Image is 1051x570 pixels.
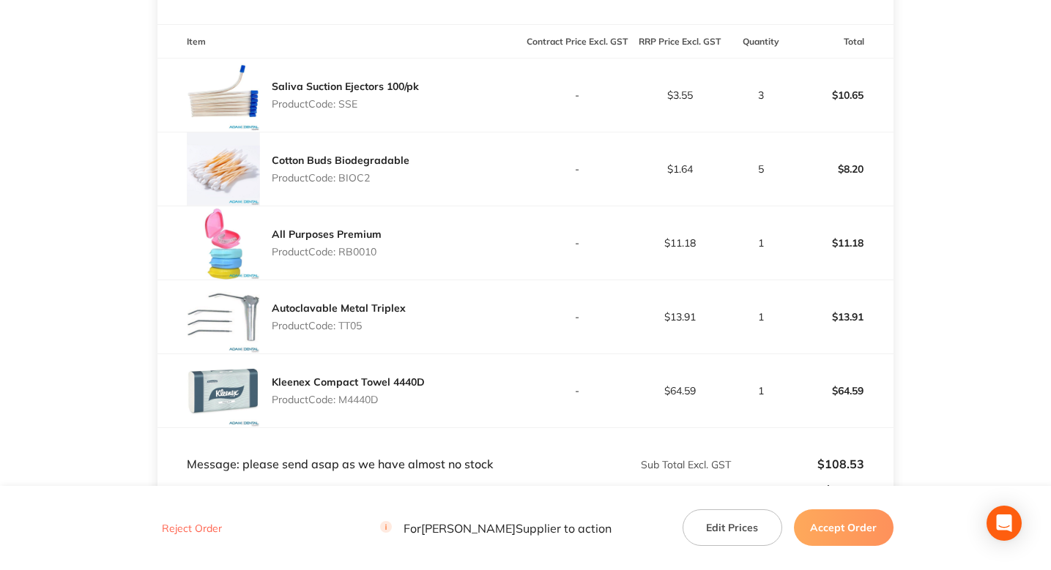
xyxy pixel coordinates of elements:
a: Saliva Suction Ejectors 100/pk [272,80,419,93]
img: OHk5ZWp6cg [187,59,260,132]
p: % GST [158,484,731,496]
a: Autoclavable Metal Triplex [272,301,406,315]
p: - [527,89,628,101]
p: $64.59 [629,385,731,397]
p: $1.64 [629,163,731,175]
th: Quantity [732,24,790,59]
p: Sub Total Excl. GST [527,459,731,470]
th: Contract Price Excl. GST [526,24,629,59]
p: $11.18 [629,237,731,249]
p: $64.59 [791,373,893,408]
button: Edit Prices [683,509,782,546]
p: 5 [732,163,790,175]
button: Accept Order [794,509,894,546]
p: Product Code: SSE [272,98,419,110]
p: - [527,385,628,397]
p: $8.20 [791,151,893,187]
p: $13.91 [629,311,731,323]
p: $11.18 [791,225,893,260]
th: RRP Price Excl. GST [628,24,732,59]
p: - [527,163,628,175]
p: Product Code: RB0010 [272,246,382,258]
img: Ym5lOHVyeQ [187,132,260,206]
p: For [PERSON_NAME] Supplier to action [380,521,612,535]
a: Cotton Buds Biodegradable [272,154,409,167]
p: 1 [732,385,790,397]
p: Product Code: TT05 [272,320,406,331]
td: Message: please send asap as we have almost no stock [157,428,525,472]
p: 1 [732,311,790,323]
p: Product Code: M4440D [272,394,425,405]
p: $10.85 [732,484,864,497]
th: Total [790,24,894,59]
p: - [527,237,628,249]
p: $13.91 [791,299,893,334]
p: Product Code: BIOC2 [272,172,409,184]
p: - [527,311,628,323]
th: Item [157,24,525,59]
img: dmlvbXV1ZQ [187,206,260,280]
p: $3.55 [629,89,731,101]
img: ODM5bmpzYQ [187,354,260,427]
button: Reject Order [157,522,226,535]
div: Open Intercom Messenger [987,506,1022,541]
a: Kleenex Compact Towel 4440D [272,375,425,389]
p: $10.65 [791,78,893,113]
p: $108.53 [732,457,864,470]
img: bDUzemk2eA [187,280,260,353]
p: 1 [732,237,790,249]
a: All Purposes Premium [272,228,382,241]
p: 3 [732,89,790,101]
